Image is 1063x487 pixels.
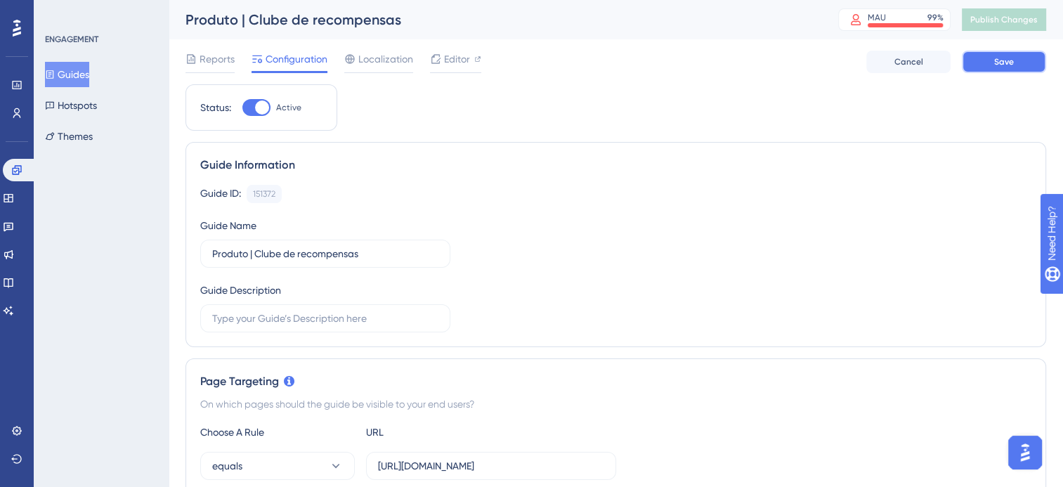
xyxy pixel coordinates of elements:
div: Produto | Clube de recompensas [185,10,803,30]
iframe: UserGuiding AI Assistant Launcher [1004,431,1046,474]
div: 151372 [253,188,275,200]
button: Hotspots [45,93,97,118]
div: MAU [868,12,886,23]
div: Guide Description [200,282,281,299]
button: equals [200,452,355,480]
div: ENGAGEMENT [45,34,98,45]
span: Editor [444,51,470,67]
div: Choose A Rule [200,424,355,441]
span: Publish Changes [970,14,1038,25]
span: Localization [358,51,413,67]
div: Status: [200,99,231,116]
span: Need Help? [33,4,88,20]
button: Save [962,51,1046,73]
button: Themes [45,124,93,149]
div: Guide Name [200,217,256,234]
div: Guide Information [200,157,1031,174]
button: Publish Changes [962,8,1046,31]
span: equals [212,457,242,474]
div: Guide ID: [200,185,241,203]
div: 99 % [927,12,944,23]
div: URL [366,424,521,441]
button: Guides [45,62,89,87]
span: Configuration [266,51,327,67]
span: Cancel [894,56,923,67]
input: yourwebsite.com/path [378,458,604,474]
input: Type your Guide’s Name here [212,246,438,261]
input: Type your Guide’s Description here [212,311,438,326]
span: Save [994,56,1014,67]
button: Cancel [866,51,951,73]
span: Active [276,102,301,113]
div: Page Targeting [200,373,1031,390]
div: On which pages should the guide be visible to your end users? [200,396,1031,413]
span: Reports [200,51,235,67]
